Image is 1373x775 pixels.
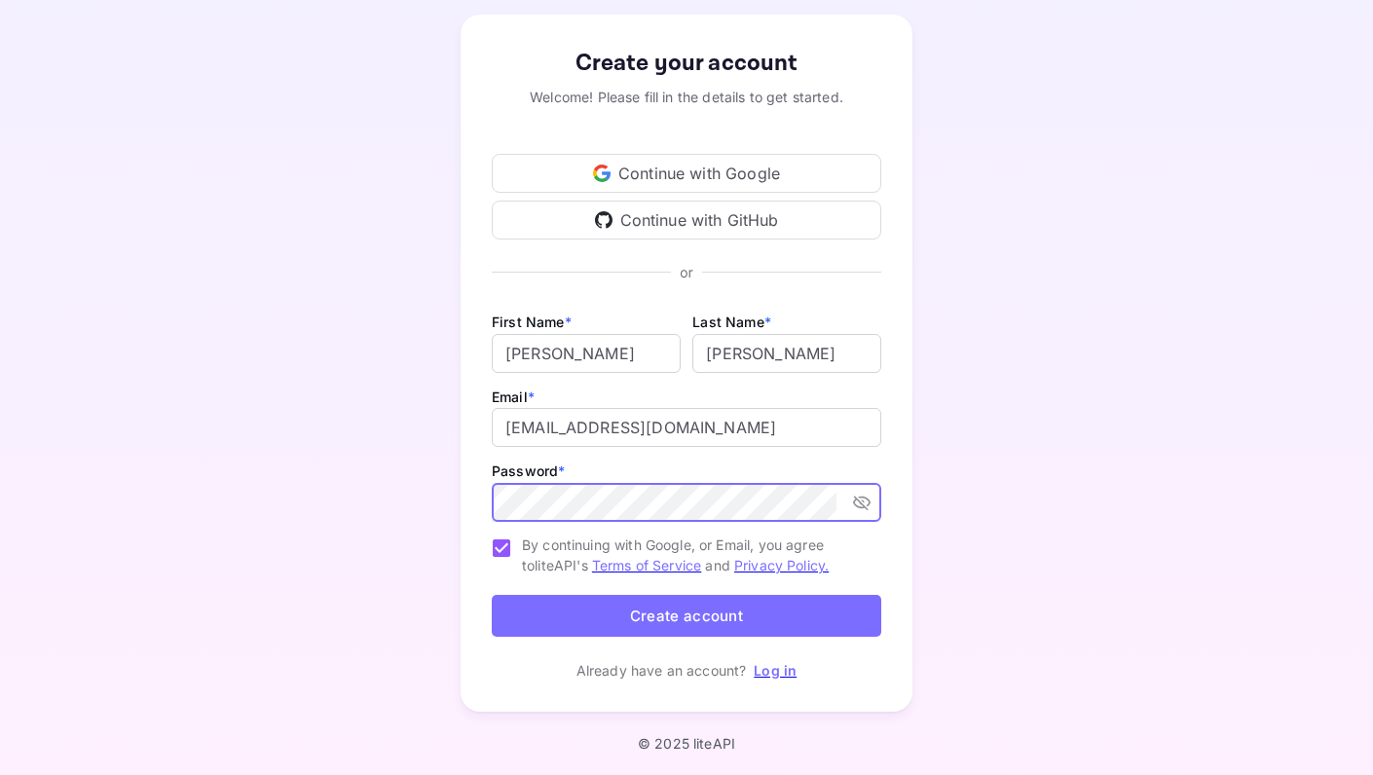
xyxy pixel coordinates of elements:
p: Already have an account? [576,660,747,681]
label: First Name [492,314,572,330]
div: Create your account [492,46,881,81]
a: Terms of Service [592,557,701,573]
label: Password [492,462,565,479]
input: johndoe@gmail.com [492,408,881,447]
div: Continue with Google [492,154,881,193]
button: Create account [492,595,881,637]
a: Log in [754,662,797,679]
span: By continuing with Google, or Email, you agree to liteAPI's and [522,535,866,575]
div: Welcome! Please fill in the details to get started. [492,87,881,107]
p: © 2025 liteAPI [638,735,735,752]
input: John [492,334,681,373]
input: Doe [692,334,881,373]
a: Privacy Policy. [734,557,829,573]
label: Email [492,388,535,405]
label: Last Name [692,314,771,330]
div: Continue with GitHub [492,201,881,240]
button: toggle password visibility [844,485,879,520]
